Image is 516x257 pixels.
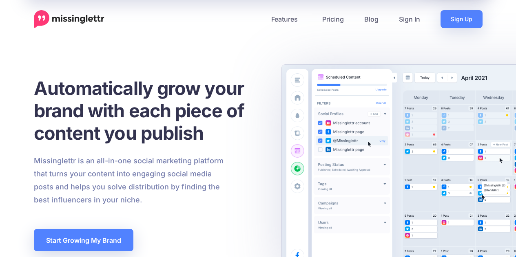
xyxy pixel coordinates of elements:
[34,10,104,28] a: Home
[34,154,224,206] p: Missinglettr is an all-in-one social marketing platform that turns your content into engaging soc...
[312,10,354,28] a: Pricing
[34,77,264,144] h1: Automatically grow your brand with each piece of content you publish
[34,229,133,251] a: Start Growing My Brand
[261,10,312,28] a: Features
[354,10,389,28] a: Blog
[441,10,483,28] a: Sign Up
[389,10,430,28] a: Sign In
